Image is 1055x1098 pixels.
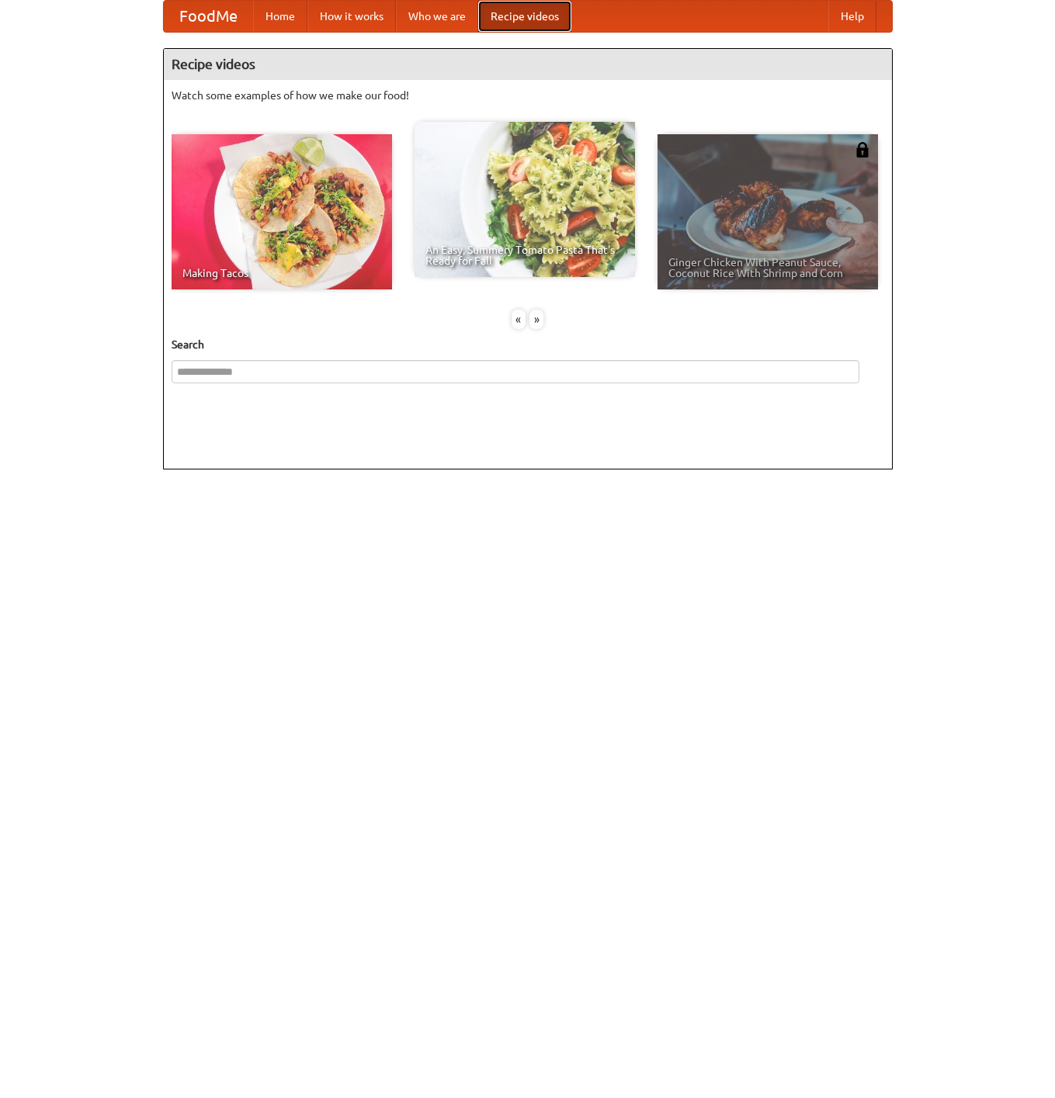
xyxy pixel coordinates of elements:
a: Who we are [396,1,478,32]
a: How it works [307,1,396,32]
h5: Search [172,337,884,352]
h4: Recipe videos [164,49,892,80]
a: FoodMe [164,1,253,32]
div: « [512,310,526,329]
a: Recipe videos [478,1,571,32]
a: Home [253,1,307,32]
span: Making Tacos [182,268,381,279]
p: Watch some examples of how we make our food! [172,88,884,103]
span: An Easy, Summery Tomato Pasta That's Ready for Fall [425,244,624,266]
a: Help [828,1,876,32]
img: 483408.png [855,142,870,158]
a: An Easy, Summery Tomato Pasta That's Ready for Fall [415,122,635,277]
div: » [529,310,543,329]
a: Making Tacos [172,134,392,289]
